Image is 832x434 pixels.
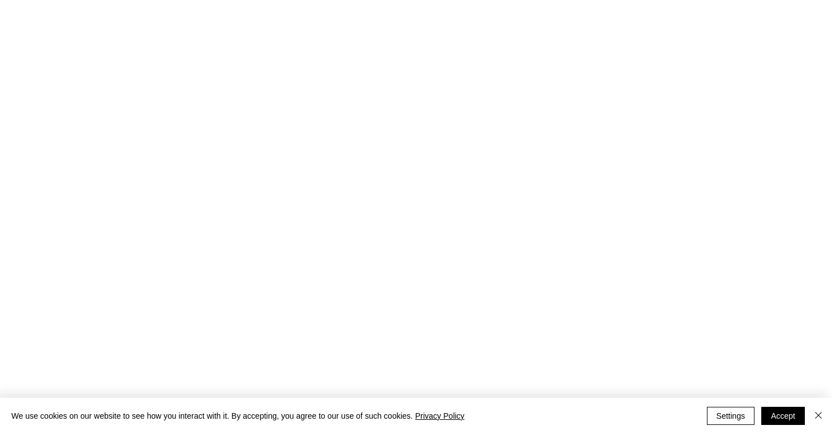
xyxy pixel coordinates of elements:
span: We use cookies on our website to see how you interact with it. By accepting, you agree to our use... [11,411,465,421]
img: Close [812,409,825,422]
button: Settings [707,407,755,425]
button: Accept [761,407,805,425]
a: Privacy Policy [415,411,464,420]
button: Close [812,407,825,425]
